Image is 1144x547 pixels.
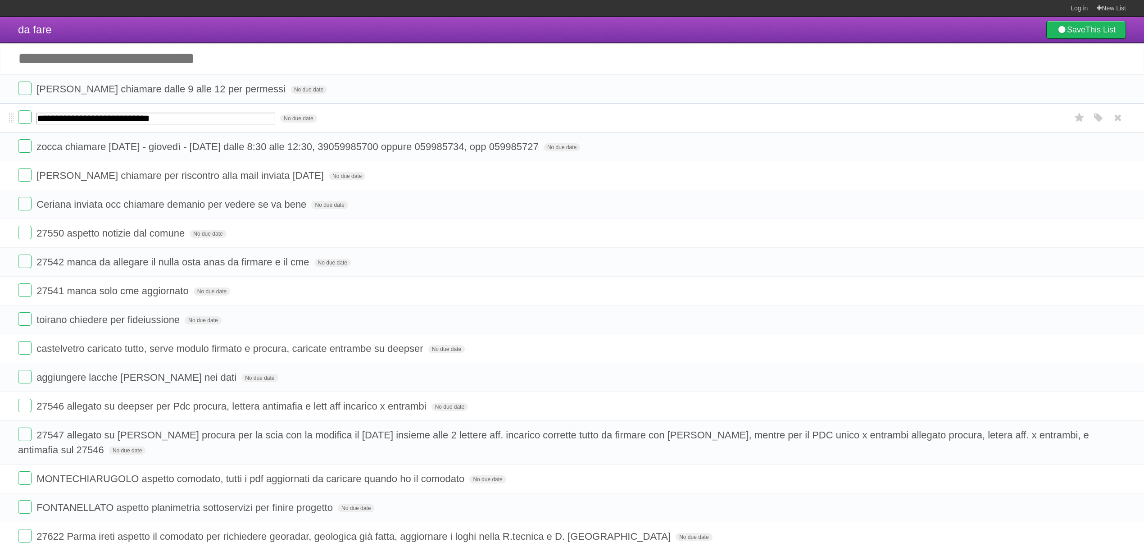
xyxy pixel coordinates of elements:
[18,529,32,542] label: Done
[18,255,32,268] label: Done
[1071,110,1088,125] label: Star task
[36,170,326,181] span: [PERSON_NAME] chiamare per riscontro alla mail inviata [DATE]
[338,504,374,512] span: No due date
[36,141,541,152] span: zocca chiamare [DATE] - giovedì - [DATE] dalle 8:30 alle 12:30, 39059985700 oppure 059985734, opp...
[241,374,278,382] span: No due date
[109,447,145,455] span: No due date
[36,372,239,383] span: aggiungere lacche [PERSON_NAME] nei dati
[36,228,187,239] span: 27550 aspetto notizie dal comune
[36,199,309,210] span: Ceriana inviata occ chiamare demanio per vedere se va bene
[36,401,428,412] span: 27546 allegato su deepser per Pdc procura, lettera antimafia e lett aff incarico x entrambi
[190,230,226,238] span: No due date
[36,285,191,296] span: 27541 manca solo cme aggiornato
[676,533,712,541] span: No due date
[194,287,230,296] span: No due date
[18,23,52,36] span: da fare
[1085,25,1116,34] b: This List
[18,429,1089,456] span: 27547 allegato su [PERSON_NAME] procura per la scia con la modifica il [DATE] insieme alle 2 lett...
[314,259,351,267] span: No due date
[329,172,365,180] span: No due date
[18,341,32,355] label: Done
[291,86,327,94] span: No due date
[18,399,32,412] label: Done
[311,201,348,209] span: No due date
[18,168,32,182] label: Done
[18,370,32,383] label: Done
[18,139,32,153] label: Done
[18,82,32,95] label: Done
[18,110,32,124] label: Done
[544,143,580,151] span: No due date
[36,83,288,95] span: [PERSON_NAME] chiamare dalle 9 alle 12 per permessi
[36,531,673,542] span: 27622 Parma ireti aspetto il comodato per richiedere georadar, geologica già fatta, aggiornare i ...
[280,114,317,123] span: No due date
[428,345,465,353] span: No due date
[18,197,32,210] label: Done
[185,316,221,324] span: No due date
[36,473,467,484] span: MONTECHIARUGOLO aspetto comodato, tutti i pdf aggiornati da caricare quando ho il comodato
[18,283,32,297] label: Done
[18,500,32,514] label: Done
[469,475,506,483] span: No due date
[431,403,468,411] span: No due date
[36,502,335,513] span: FONTANELLATO aspetto planimetria sottoservizi per finire progetto
[18,471,32,485] label: Done
[18,312,32,326] label: Done
[36,343,425,354] span: castelvetro caricato tutto, serve modulo firmato e procura, caricate entrambe su deepser
[18,226,32,239] label: Done
[36,314,182,325] span: toirano chiedere per fideiussione
[18,428,32,441] label: Done
[1046,21,1126,39] a: SaveThis List
[36,256,311,268] span: 27542 manca da allegare il nulla osta anas da firmare e il cme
